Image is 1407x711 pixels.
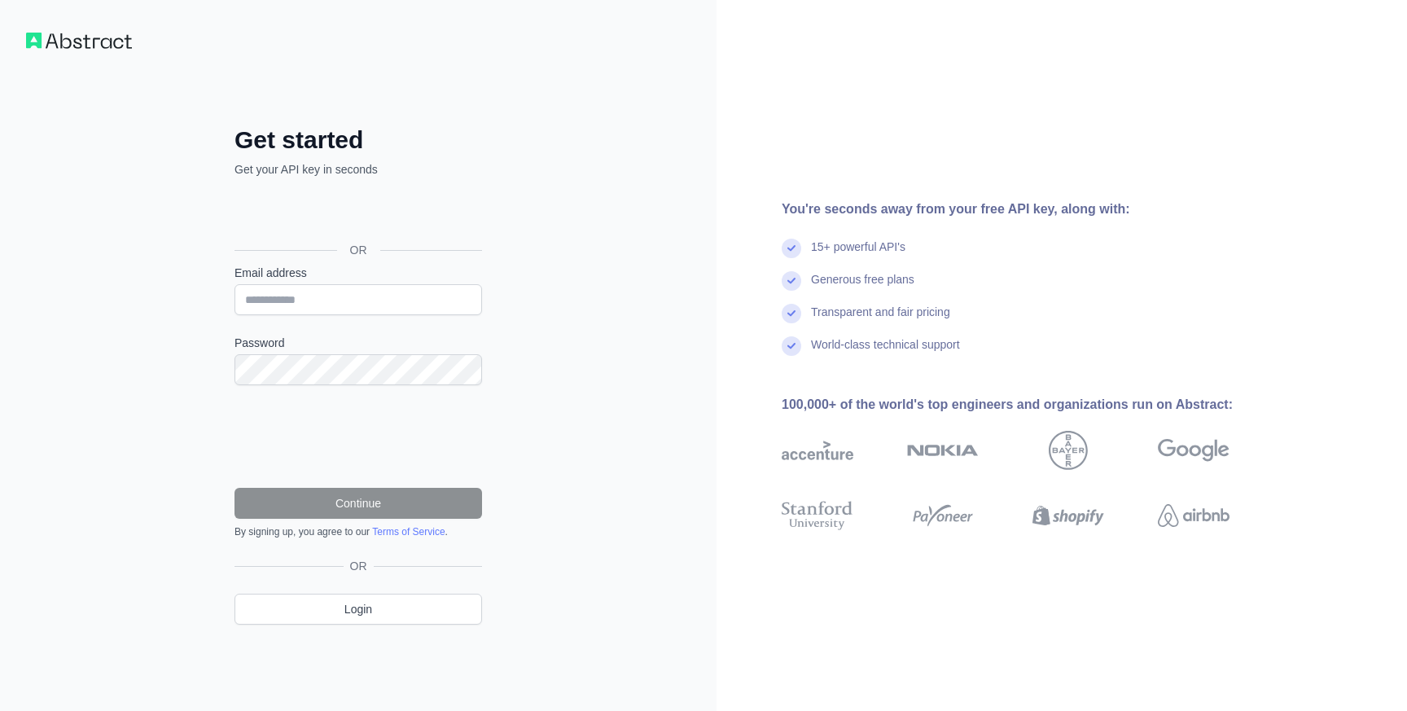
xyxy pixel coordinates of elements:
button: Continue [234,488,482,519]
img: check mark [782,304,801,323]
label: Password [234,335,482,351]
div: Transparent and fair pricing [811,304,950,336]
label: Email address [234,265,482,281]
img: Workflow [26,33,132,49]
span: OR [337,242,380,258]
img: payoneer [907,498,979,533]
p: Get your API key in seconds [234,161,482,178]
div: 15+ powerful API's [811,239,905,271]
img: accenture [782,431,853,470]
img: shopify [1032,498,1104,533]
img: check mark [782,336,801,356]
img: google [1158,431,1229,470]
div: 100,000+ of the world's top engineers and organizations run on Abstract: [782,395,1282,415]
img: stanford university [782,498,853,533]
h2: Get started [234,125,482,155]
img: bayer [1049,431,1088,470]
img: check mark [782,239,801,258]
img: check mark [782,271,801,291]
div: By signing up, you agree to our . [234,525,482,538]
span: OR [344,558,374,574]
div: World-class technical support [811,336,960,369]
iframe: Sign in with Google Button [226,195,487,231]
img: nokia [907,431,979,470]
img: airbnb [1158,498,1229,533]
a: Login [234,594,482,625]
iframe: reCAPTCHA [234,405,482,468]
div: Generous free plans [811,271,914,304]
a: Terms of Service [372,526,445,538]
div: You're seconds away from your free API key, along with: [782,200,1282,219]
